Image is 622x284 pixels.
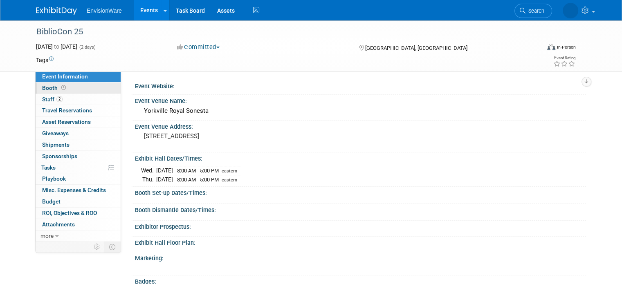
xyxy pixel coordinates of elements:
[87,7,122,14] span: EnvisionWare
[135,252,586,262] div: Marketing:
[36,139,121,150] a: Shipments
[174,43,223,51] button: Committed
[60,85,67,91] span: Booth not reserved yet
[36,43,77,50] span: [DATE] [DATE]
[42,153,77,159] span: Sponsorships
[41,164,56,171] span: Tasks
[222,168,237,174] span: eastern
[36,173,121,184] a: Playbook
[135,237,586,247] div: Exhibit Hall Floor Plan:
[141,175,156,183] td: Thu.
[365,45,467,51] span: [GEOGRAPHIC_DATA], [GEOGRAPHIC_DATA]
[36,162,121,173] a: Tasks
[547,44,555,50] img: Format-Inperson.png
[42,130,69,136] span: Giveaways
[53,43,61,50] span: to
[36,56,54,64] td: Tags
[36,116,121,127] a: Asset Reservations
[141,105,580,117] div: Yorkville Royal Sonesta
[557,44,576,50] div: In-Person
[135,95,586,105] div: Event Venue Name:
[553,56,575,60] div: Event Rating
[79,45,96,50] span: (2 days)
[36,230,121,242] a: more
[141,166,156,175] td: Wed.
[36,128,121,139] a: Giveaways
[42,187,106,193] span: Misc. Expenses & Credits
[135,152,586,163] div: Exhibit Hall Dates/Times:
[90,242,104,252] td: Personalize Event Tab Strip
[56,96,63,102] span: 2
[42,198,61,205] span: Budget
[40,233,54,239] span: more
[42,119,91,125] span: Asset Reservations
[42,85,67,91] span: Booth
[525,8,544,14] span: Search
[36,7,77,15] img: ExhibitDay
[34,25,530,39] div: BiblioCon 25
[36,71,121,82] a: Event Information
[514,4,552,18] a: Search
[42,210,97,216] span: ROI, Objectives & ROO
[563,3,578,18] img: Rowena Zahn
[36,219,121,230] a: Attachments
[177,177,219,183] span: 8:00 AM - 5:00 PM
[177,168,219,174] span: 8:00 AM - 5:00 PM
[156,166,173,175] td: [DATE]
[135,204,586,214] div: Booth Dismantle Dates/Times:
[42,73,88,80] span: Event Information
[144,132,314,140] pre: [STREET_ADDRESS]
[135,121,586,131] div: Event Venue Address:
[156,175,173,183] td: [DATE]
[42,107,92,114] span: Travel Reservations
[222,177,237,183] span: eastern
[496,42,576,55] div: Event Format
[42,96,63,103] span: Staff
[36,105,121,116] a: Travel Reservations
[36,94,121,105] a: Staff2
[135,187,586,197] div: Booth Set-up Dates/Times:
[42,221,75,228] span: Attachments
[135,221,586,231] div: Exhibitor Prospectus:
[36,151,121,162] a: Sponsorships
[36,185,121,196] a: Misc. Expenses & Credits
[36,83,121,94] a: Booth
[135,80,586,90] div: Event Website:
[42,141,70,148] span: Shipments
[42,175,66,182] span: Playbook
[36,196,121,207] a: Budget
[36,208,121,219] a: ROI, Objectives & ROO
[104,242,121,252] td: Toggle Event Tabs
